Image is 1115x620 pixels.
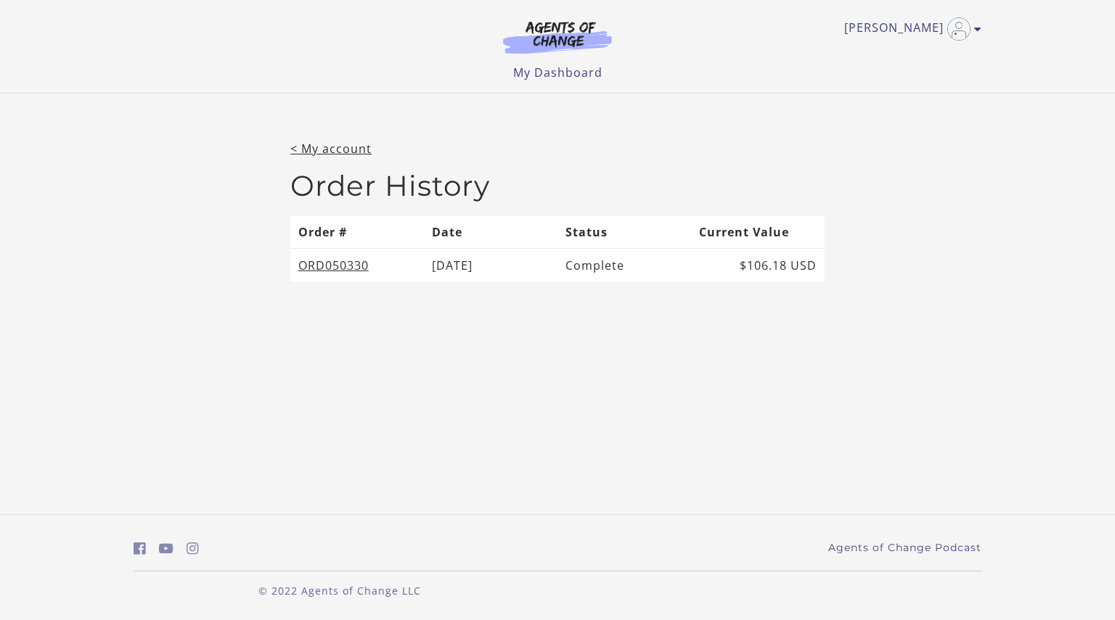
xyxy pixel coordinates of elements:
i: https://www.facebook.com/groups/aswbtestprep (Open in a new window) [134,542,146,555]
h2: Order History [290,169,825,203]
i: https://www.youtube.com/c/AgentsofChangeTestPrepbyMeaganMitchell (Open in a new window) [159,542,173,555]
th: Date [424,215,557,248]
a: https://www.instagram.com/agentsofchangeprep/ (Open in a new window) [187,538,199,559]
th: Status [557,215,691,248]
img: Agents of Change Logo [488,20,627,54]
a: https://www.youtube.com/c/AgentsofChangeTestPrepbyMeaganMitchell (Open in a new window) [159,538,173,559]
i: https://www.instagram.com/agentsofchangeprep/ (Open in a new window) [187,542,199,555]
td: [DATE] [424,249,557,282]
a: < My account [290,141,372,157]
p: © 2022 Agents of Change LLC [134,583,546,598]
td: $106.18 USD [691,249,825,282]
a: ORD050330 [298,257,369,273]
th: Current Value [691,215,825,248]
a: Toggle menu [844,17,974,41]
a: My Dashboard [513,65,603,80]
a: https://www.facebook.com/groups/aswbtestprep (Open in a new window) [134,538,146,559]
a: Agents of Change Podcast [828,540,981,555]
th: Order # [290,215,424,248]
td: Complete [557,249,691,282]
